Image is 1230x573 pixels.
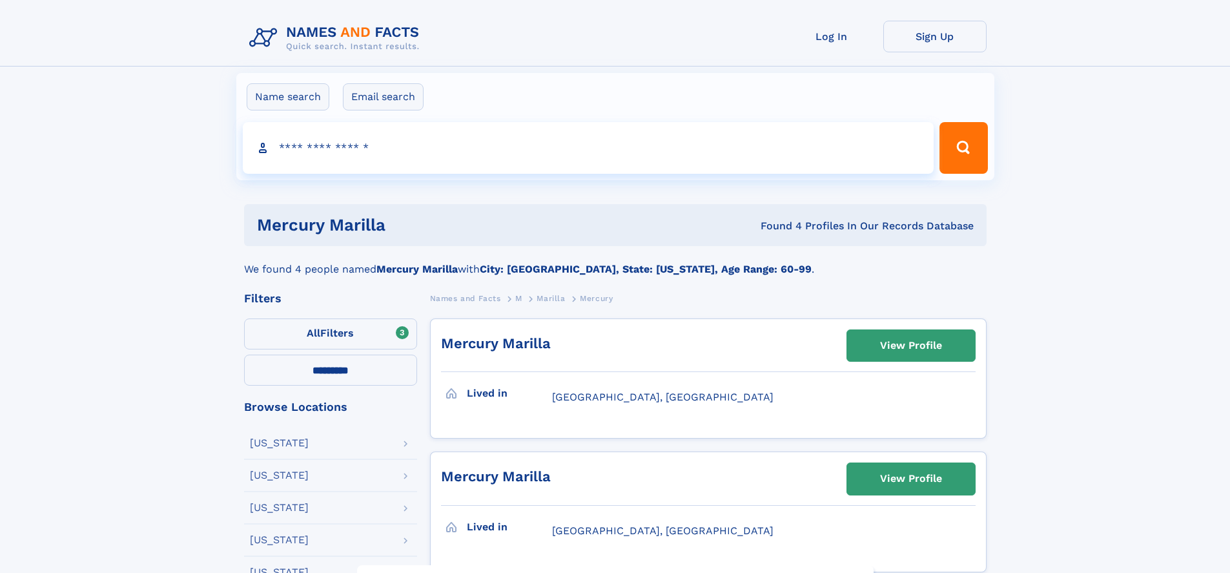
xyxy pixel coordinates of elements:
[244,246,987,277] div: We found 4 people named with .
[939,122,987,174] button: Search Button
[307,327,320,339] span: All
[780,21,883,52] a: Log In
[250,535,309,545] div: [US_STATE]
[537,290,565,306] a: Marilla
[376,263,458,275] b: Mercury Marilla
[515,294,522,303] span: M
[243,122,934,174] input: search input
[573,219,974,233] div: Found 4 Profiles In Our Records Database
[250,503,309,513] div: [US_STATE]
[580,294,613,303] span: Mercury
[880,331,942,360] div: View Profile
[247,83,329,110] label: Name search
[883,21,987,52] a: Sign Up
[441,335,551,351] a: Mercury Marilla
[552,525,774,537] span: [GEOGRAPHIC_DATA], [GEOGRAPHIC_DATA]
[847,463,975,494] a: View Profile
[467,382,552,404] h3: Lived in
[515,290,522,306] a: M
[537,294,565,303] span: Marilla
[257,217,573,233] h1: Mercury Marilla
[552,391,774,403] span: [GEOGRAPHIC_DATA], [GEOGRAPHIC_DATA]
[480,263,812,275] b: City: [GEOGRAPHIC_DATA], State: [US_STATE], Age Range: 60-99
[430,290,501,306] a: Names and Facts
[250,438,309,448] div: [US_STATE]
[441,468,551,484] a: Mercury Marilla
[343,83,424,110] label: Email search
[244,293,417,304] div: Filters
[250,470,309,481] div: [US_STATE]
[244,401,417,413] div: Browse Locations
[847,330,975,361] a: View Profile
[244,21,430,56] img: Logo Names and Facts
[880,464,942,494] div: View Profile
[244,318,417,349] label: Filters
[467,516,552,538] h3: Lived in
